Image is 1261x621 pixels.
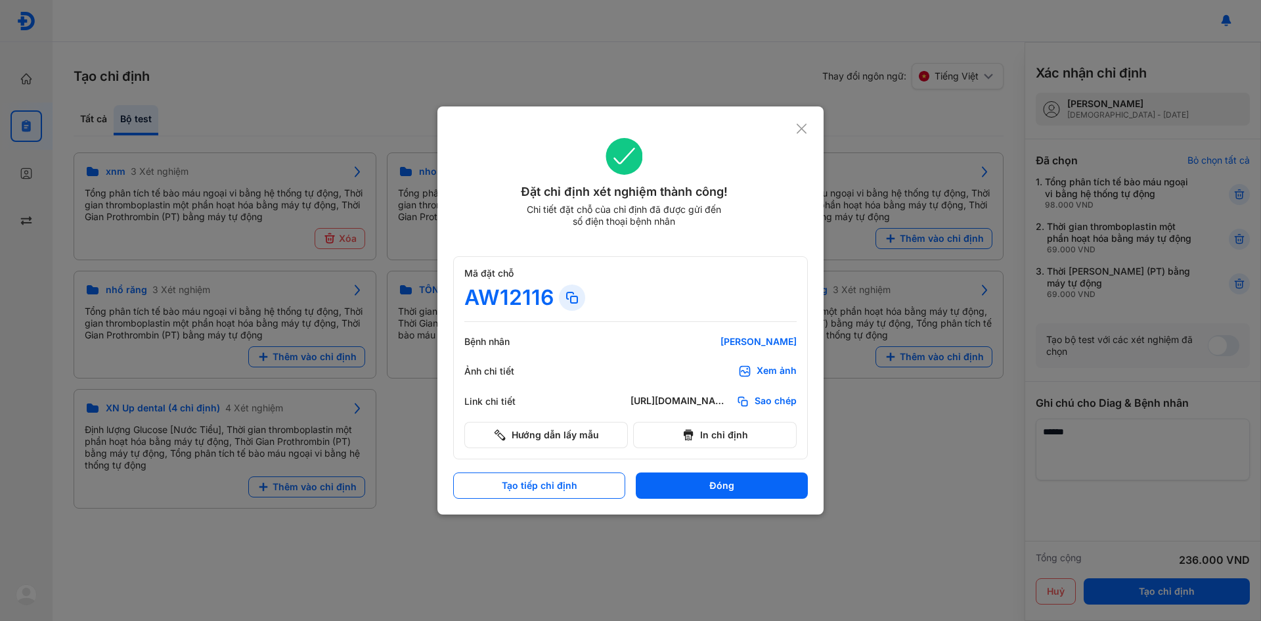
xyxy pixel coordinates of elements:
[633,422,797,448] button: In chỉ định
[464,422,628,448] button: Hướng dẫn lấy mẫu
[639,336,797,348] div: [PERSON_NAME]
[453,183,795,201] div: Đặt chỉ định xét nghiệm thành công!
[464,267,797,279] div: Mã đặt chỗ
[755,395,797,408] span: Sao chép
[464,285,554,311] div: AW12116
[636,472,808,499] button: Đóng
[464,365,543,377] div: Ảnh chi tiết
[521,204,727,227] div: Chi tiết đặt chỗ của chỉ định đã được gửi đến số điện thoại bệnh nhân
[464,396,543,407] div: Link chi tiết
[757,365,797,378] div: Xem ảnh
[453,472,625,499] button: Tạo tiếp chỉ định
[464,336,543,348] div: Bệnh nhân
[630,395,731,408] div: [URL][DOMAIN_NAME]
